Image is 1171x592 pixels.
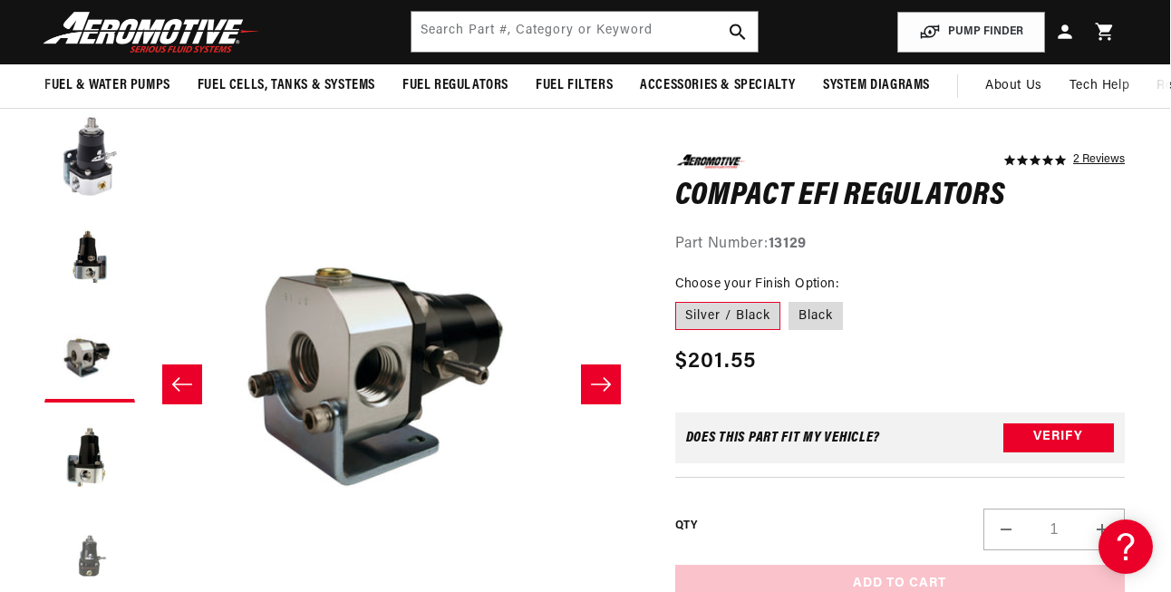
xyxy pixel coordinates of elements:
[1003,422,1114,451] button: Verify
[389,64,522,107] summary: Fuel Regulators
[640,76,796,95] span: Accessories & Specialty
[675,345,757,378] span: $201.55
[44,412,135,502] button: Load image 4 in gallery view
[675,181,1125,210] h1: Compact EFI Regulators
[44,76,170,95] span: Fuel & Water Pumps
[718,12,758,52] button: search button
[198,76,375,95] span: Fuel Cells, Tanks & Systems
[769,237,807,251] strong: 13129
[897,12,1045,53] button: PUMP FINDER
[686,430,881,444] div: Does This part fit My vehicle?
[1069,76,1129,96] span: Tech Help
[972,64,1056,108] a: About Us
[1073,154,1125,167] a: 2 reviews
[809,64,944,107] summary: System Diagrams
[44,112,135,203] button: Load image 1 in gallery view
[581,364,621,404] button: Slide right
[675,233,1125,257] div: Part Number:
[411,12,758,52] input: Search by Part Number, Category or Keyword
[626,64,809,107] summary: Accessories & Specialty
[31,64,184,107] summary: Fuel & Water Pumps
[44,312,135,403] button: Load image 3 in gallery view
[402,76,508,95] span: Fuel Regulators
[675,301,780,330] label: Silver / Black
[162,364,202,404] button: Slide left
[1056,64,1143,108] summary: Tech Help
[522,64,626,107] summary: Fuel Filters
[985,79,1042,92] span: About Us
[675,274,840,293] legend: Choose your Finish Option:
[184,64,389,107] summary: Fuel Cells, Tanks & Systems
[38,11,265,53] img: Aeromotive
[823,76,930,95] span: System Diagrams
[536,76,613,95] span: Fuel Filters
[675,519,698,534] label: QTY
[44,212,135,303] button: Load image 2 in gallery view
[789,301,843,330] label: Black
